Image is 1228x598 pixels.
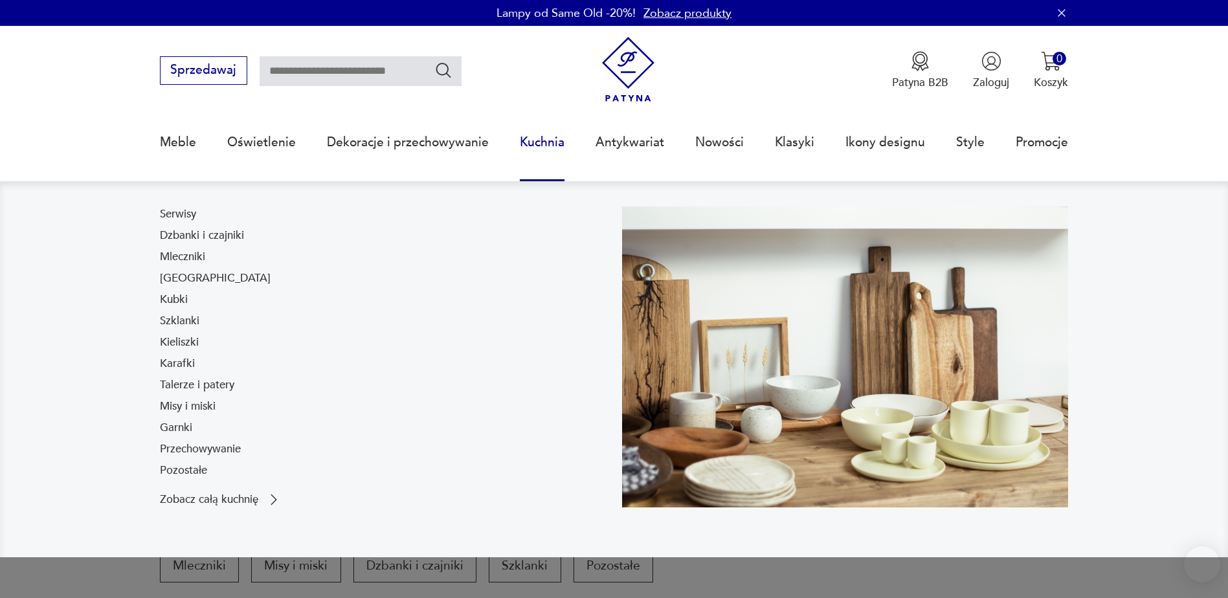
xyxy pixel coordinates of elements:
[973,51,1009,90] button: Zaloguj
[160,399,216,414] a: Misy i miski
[160,494,258,505] p: Zobacz całą kuchnię
[227,113,296,172] a: Oświetlenie
[160,463,207,478] a: Pozostałe
[845,113,925,172] a: Ikony designu
[892,51,948,90] a: Ikona medaluPatyna B2B
[973,75,1009,90] p: Zaloguj
[892,51,948,90] button: Patyna B2B
[520,113,564,172] a: Kuchnia
[160,441,241,457] a: Przechowywanie
[643,5,731,21] a: Zobacz produkty
[596,113,664,172] a: Antykwariat
[775,113,814,172] a: Klasyki
[497,5,636,21] p: Lampy od Same Old -20%!
[1041,51,1061,71] img: Ikona koszyka
[160,113,196,172] a: Meble
[160,335,199,350] a: Kieliszki
[910,51,930,71] img: Ikona medalu
[160,66,247,76] a: Sprzedawaj
[622,206,1069,507] img: b2f6bfe4a34d2e674d92badc23dc4074.jpg
[892,75,948,90] p: Patyna B2B
[160,56,247,85] button: Sprzedawaj
[1184,546,1220,582] iframe: Smartsupp widget button
[434,61,453,80] button: Szukaj
[160,228,244,243] a: Dzbanki i czajniki
[1034,75,1068,90] p: Koszyk
[160,313,199,329] a: Szklanki
[160,271,271,286] a: [GEOGRAPHIC_DATA]
[1053,52,1066,65] div: 0
[956,113,985,172] a: Style
[596,37,661,102] img: Patyna - sklep z meblami i dekoracjami vintage
[160,292,188,307] a: Kubki
[695,113,744,172] a: Nowości
[160,206,196,222] a: Serwisy
[160,377,234,393] a: Talerze i patery
[1016,113,1068,172] a: Promocje
[160,420,192,436] a: Garnki
[1034,51,1068,90] button: 0Koszyk
[327,113,489,172] a: Dekoracje i przechowywanie
[981,51,1001,71] img: Ikonka użytkownika
[160,249,205,265] a: Mleczniki
[160,356,195,371] a: Karafki
[160,492,282,507] a: Zobacz całą kuchnię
